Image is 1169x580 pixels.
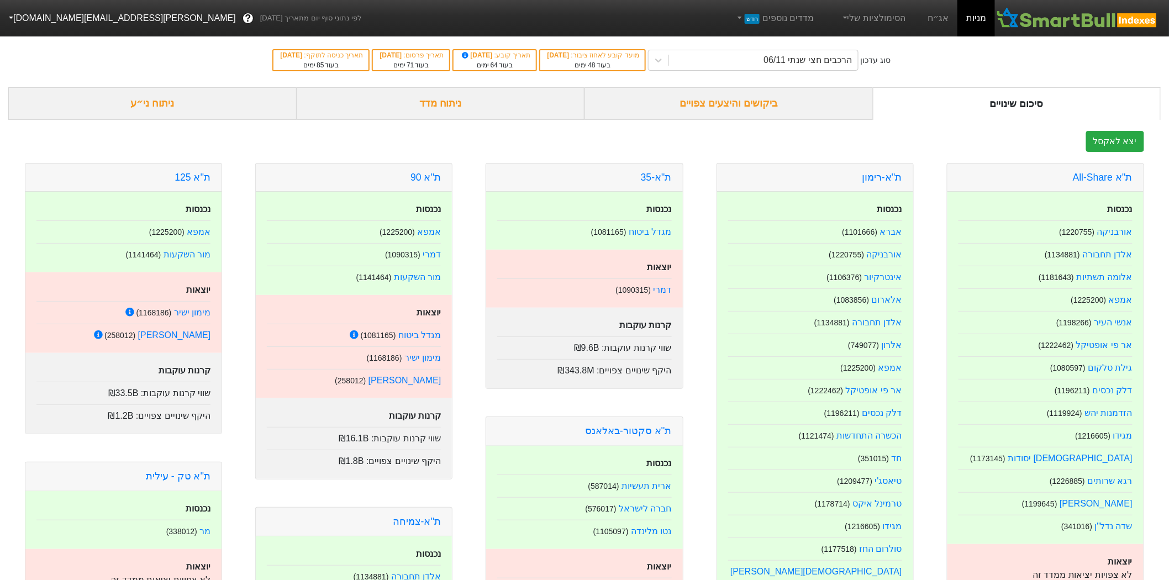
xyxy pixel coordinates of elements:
[385,250,420,259] small: ( 1090315 )
[1108,204,1133,214] strong: נכנסות
[861,55,891,66] div: סוג עדכון
[335,376,366,385] small: ( 258012 )
[827,273,862,282] small: ( 1106376 )
[398,330,441,340] a: מגדל ביטוח
[883,521,902,531] a: מגידו
[1056,318,1092,327] small: ( 1198266 )
[416,204,441,214] strong: נכנסות
[546,60,639,70] div: בעוד ימים
[877,204,902,214] strong: נכנסות
[872,295,902,304] a: אלארום
[619,504,671,513] a: חברה לישראל
[159,366,210,375] strong: קרנות עוקבות
[1113,431,1133,440] a: מגידו
[836,431,902,440] a: הכשרה התחדשות
[1045,250,1080,259] small: ( 1134881 )
[297,87,585,120] div: ניתוח מדד
[615,286,651,294] small: ( 1090315 )
[1097,227,1133,236] a: אורבניקה
[892,454,902,463] a: חד
[104,331,135,340] small: ( 258012 )
[393,516,441,527] a: ת''א-צמיחה
[1083,250,1133,259] a: אלדן תחבורה
[593,527,629,536] small: ( 1105097 )
[1039,341,1074,350] small: ( 1222462 )
[186,504,210,513] strong: נכנסות
[815,499,850,508] small: ( 1178714 )
[1071,296,1107,304] small: ( 1225200 )
[1055,386,1090,395] small: ( 1196211 )
[404,353,441,362] a: מימון ישיר
[1050,477,1085,486] small: ( 1226885 )
[547,51,571,59] span: [DATE]
[1060,228,1095,236] small: ( 1220755 )
[588,482,619,491] small: ( 587014 )
[591,228,626,236] small: ( 1081165 )
[873,87,1161,120] div: סיכום שינויים
[1088,476,1133,486] a: רגא שרותים
[186,285,210,294] strong: יוצאות
[882,340,902,350] a: אלרון
[260,13,361,24] span: לפי נתוני סוף יום מתאריך [DATE]
[1076,340,1133,350] a: אר פי אופטיקל
[186,204,210,214] strong: נכנסות
[841,363,876,372] small: ( 1225200 )
[730,567,902,576] a: [DEMOGRAPHIC_DATA][PERSON_NAME]
[858,454,889,463] small: ( 351015 )
[245,11,251,26] span: ?
[125,250,161,259] small: ( 1141464 )
[763,54,852,67] div: הרכבים חצי שנתי 06/11
[546,50,639,60] div: מועד קובע לאחוז ציבור :
[1076,431,1111,440] small: ( 1216605 )
[647,204,672,214] strong: נכנסות
[970,454,1005,463] small: ( 1173145 )
[852,318,902,327] a: אלדן תחבורה
[622,481,671,491] a: ארית תעשיות
[368,376,441,385] a: [PERSON_NAME]
[1094,318,1133,327] a: אנשי העיר
[459,50,530,60] div: תאריך קובע :
[1095,521,1133,531] a: שדה נדל"ן
[280,51,304,59] span: [DATE]
[574,343,599,352] span: ₪9.6B
[460,51,494,59] span: [DATE]
[862,408,902,418] a: דלק נכסים
[361,331,396,340] small: ( 1081165 )
[410,172,441,183] a: ת''א 90
[279,60,363,70] div: בעוד ימים
[1060,499,1133,508] a: [PERSON_NAME]
[808,386,844,395] small: ( 1222462 )
[845,522,881,531] small: ( 1216605 )
[1073,172,1133,183] a: ת''א All-Share
[394,272,441,282] a: מור השקעות
[824,409,860,418] small: ( 1196211 )
[878,363,902,372] a: אמפא
[829,250,865,259] small: ( 1220755 )
[647,458,672,468] strong: נכנסות
[846,386,902,395] a: אר פי אופטיקל
[136,308,171,317] small: ( 1168186 )
[631,526,671,536] a: נטו מלינדה
[865,272,902,282] a: אינטרקיור
[842,228,878,236] small: ( 1101666 )
[745,14,760,24] span: חדש
[356,273,392,282] small: ( 1141464 )
[164,250,210,259] a: מור השקעות
[799,431,834,440] small: ( 1121474 )
[1109,295,1133,304] a: אמפא
[1093,386,1133,395] a: דלק נכסים
[822,545,857,553] small: ( 1177518 )
[837,477,872,486] small: ( 1209477 )
[1085,408,1133,418] a: הזדמנות יהש
[8,87,297,120] div: ניתוח ני״ע
[36,382,210,400] div: שווי קרנות עוקבות :
[880,227,902,236] a: אברא
[497,359,671,377] div: היקף שינויים צפויים :
[199,526,210,536] a: מר
[187,227,210,236] a: אמפא
[1022,499,1057,508] small: ( 1199645 )
[416,549,441,558] strong: נכנסות
[279,50,363,60] div: תאריך כניסה לתוקף :
[380,228,415,236] small: ( 1225200 )
[378,60,444,70] div: בעוד ימים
